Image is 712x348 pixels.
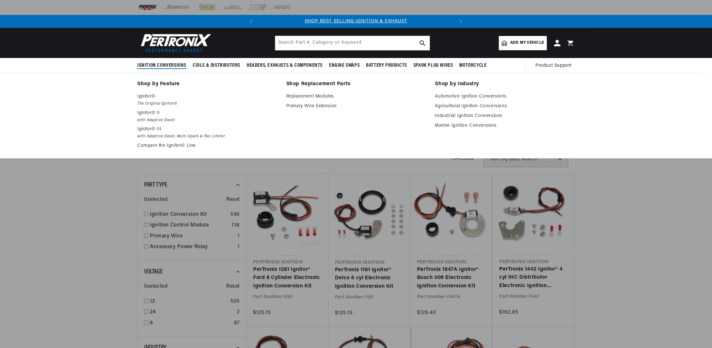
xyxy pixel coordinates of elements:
img: Pertronix [137,32,212,54]
a: Primary Wire [150,232,235,241]
summary: Headers, Exhausts & Components [243,58,326,73]
summary: Battery Products [363,58,410,73]
a: 6 [150,319,231,328]
div: 87 [234,319,240,328]
summary: Coils & Distributors [190,58,243,73]
a: Add my vehicle [499,36,547,50]
a: 12 [150,297,228,306]
span: Ignition Conversions [137,62,186,69]
button: Translation missing: en.sections.announcements.previous_announcement [245,15,258,28]
span: Reset [226,283,240,291]
a: Shop Replacement Parts [286,80,426,89]
a: PerTronix 1181 Ignitor® Delco 8 cyl Electronic Ignition Conversion Kit [335,266,404,291]
a: Shop by Feature [137,80,277,89]
span: Headers, Exhausts & Components [247,62,323,69]
span: 0 selected [144,196,167,204]
a: Shop by Industry [435,80,575,89]
span: Voltage [144,269,163,275]
span: 734 results [451,156,474,161]
a: Ignitor© The Original Ignitor© [137,93,277,107]
span: 0 selected [144,283,167,291]
a: PerTronix 1442 Ignitor® 4 cyl IHC Distributor Electronic Ignition Conversion Kit [499,265,568,290]
div: 1 [238,232,240,241]
span: Reset [226,196,240,204]
a: Replacement Modules [286,93,426,100]
select: Sort by [484,151,568,167]
slideshow-component: Translation missing: en.sections.announcements.announcement_bar [121,15,591,28]
input: Search Part #, Category or Keyword [275,36,430,50]
div: 1 [238,243,240,251]
em: with Adaptive Dwell [137,117,277,124]
summary: Spark Plug Wires [410,58,456,73]
span: Battery Products [366,62,407,69]
a: Automotive Ignition Conversions [435,93,575,100]
button: search button [415,36,430,50]
em: The Original Ignitor© [137,100,277,107]
span: Spark Plug Wires [413,62,453,69]
a: PerTronix 1847A Ignitor® Bosch 009 Electronic Ignition Conversion Kit [417,266,486,291]
span: Part Type [144,182,167,188]
a: Ignition Conversion Kit [150,211,228,219]
span: Add my vehicle [510,40,544,46]
span: Engine Swaps [329,62,360,69]
span: Coils & Distributors [193,62,240,69]
summary: Motorcycle [456,58,490,73]
div: 136 [231,221,240,230]
div: 596 [230,211,240,219]
a: Agricultural Ignition Conversions [435,102,575,110]
p: Ignitor© [137,93,277,100]
a: Accessory Power Relay [150,243,235,251]
button: Translation missing: en.sections.announcements.next_announcement [455,15,468,28]
a: 24 [150,308,234,317]
p: Ignitor© III [137,125,277,133]
span: Sort by [490,157,508,162]
p: Ignitor© II [137,109,277,117]
summary: Engine Swaps [326,58,363,73]
summary: Ignition Conversions [137,58,190,73]
a: Ignition Control Module [150,221,229,230]
a: Compare the Ignitor© Line [137,142,277,150]
div: 2 [237,308,240,317]
a: SHOP BEST SELLING IGNITION & EXHAUST [305,19,407,24]
div: Announcement [258,18,455,25]
div: 505 [230,297,240,306]
a: Ignitor© III with Adaptive Dwell, Multi-Spark & Rev Limiter [137,125,277,140]
span: Motorcycle [459,62,486,69]
a: Marine Ignition Conversions [435,122,575,130]
span: Product Support [535,62,571,69]
summary: Product Support [535,58,575,74]
a: Primary Wire Extension [286,102,426,110]
div: 1 of 2 [258,18,455,25]
a: Ignitor© II with Adaptive Dwell [137,109,277,124]
em: with Adaptive Dwell, Multi-Spark & Rev Limiter [137,133,277,140]
a: Industrial Ignition Conversions [435,112,575,120]
a: PerTronix 1281 Ignitor® Ford 8 Cylinder Electronic Ignition Conversion Kit [253,266,322,291]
